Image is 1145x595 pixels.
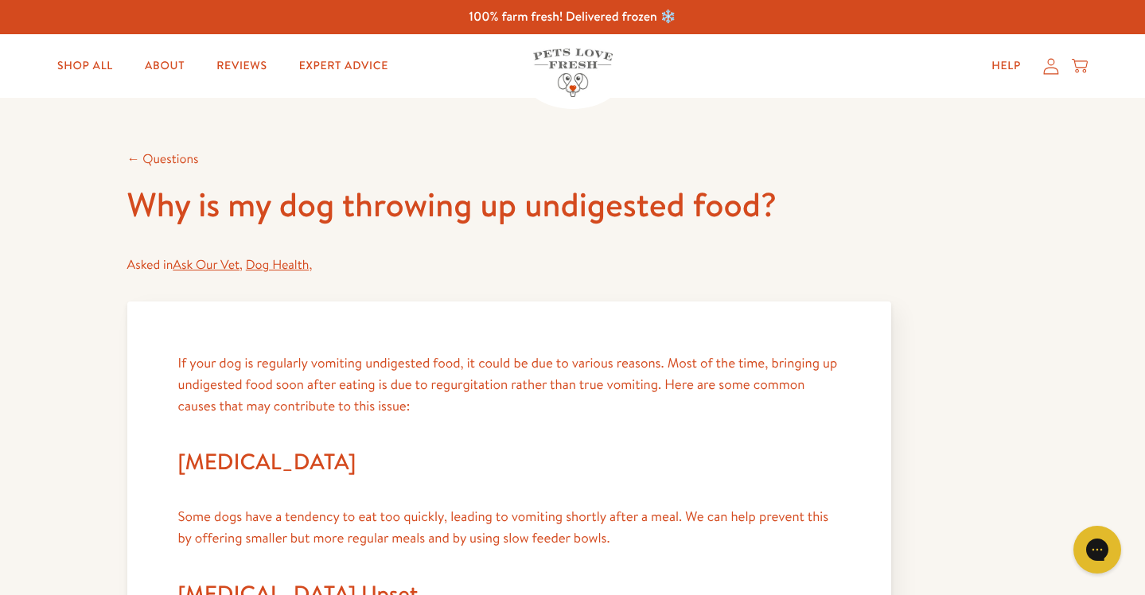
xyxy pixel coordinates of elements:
p: If your dog is regularly vomiting undigested food, it could be due to various reasons. Most of th... [178,352,840,418]
iframe: Gorgias live chat messenger [1065,520,1129,579]
div: Asked in [127,255,891,276]
a: Shop All [45,50,126,82]
a: About [132,50,197,82]
p: Some dogs have a tendency to eat too quickly, leading to vomiting shortly after a meal. We can he... [178,506,840,549]
h2: [MEDICAL_DATA] [178,443,840,481]
h1: Why is my dog throwing up undigested food? [127,183,891,227]
a: Dog Health [246,256,310,274]
a: Ask Our Vet [173,256,240,274]
a: Help [979,50,1034,82]
span: , [246,256,312,274]
a: Reviews [204,50,279,82]
a: Expert Advice [286,50,401,82]
span: , [173,256,243,274]
img: Pets Love Fresh [533,49,613,97]
a: ← Questions [127,150,199,168]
